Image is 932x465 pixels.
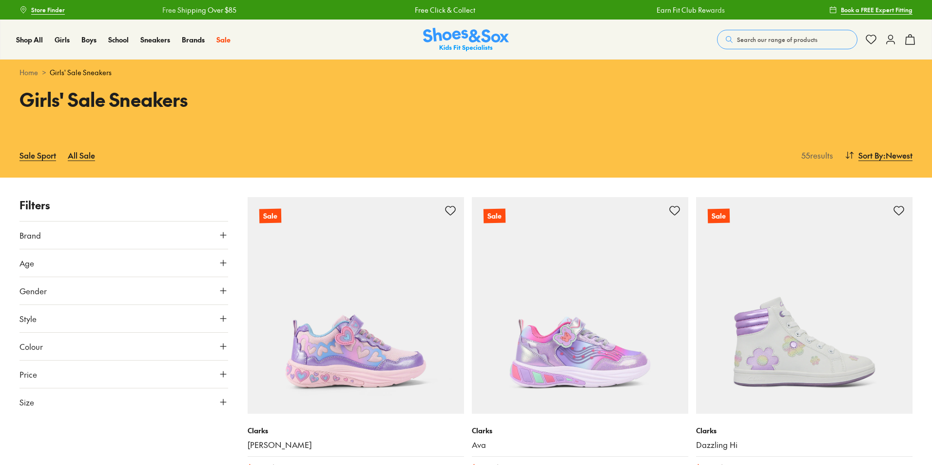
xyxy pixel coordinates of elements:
a: Sale Sport [19,144,56,166]
button: Gender [19,277,228,304]
span: Sneakers [140,35,170,44]
a: [PERSON_NAME] [248,440,464,450]
button: Brand [19,222,228,249]
a: Brands [182,35,205,45]
a: Shoes & Sox [423,28,509,52]
a: Free Shipping Over $85 [158,5,233,15]
span: School [108,35,129,44]
span: Sale [216,35,231,44]
span: Age [19,257,34,269]
a: Sale [696,197,913,414]
a: Ava [472,440,688,450]
button: Price [19,361,228,388]
button: Sort By:Newest [845,144,913,166]
span: Style [19,313,37,324]
p: Clarks [472,425,688,436]
p: Filters [19,197,228,213]
span: Sort By [858,149,883,161]
a: Dazzling Hi [696,440,913,450]
span: Store Finder [31,5,65,14]
button: Size [19,388,228,416]
h1: Girls' Sale Sneakers [19,85,454,113]
span: : Newest [883,149,913,161]
p: Sale [259,209,281,223]
a: School [108,35,129,45]
p: Sale [708,209,730,223]
a: Earn Fit Club Rewards [653,5,721,15]
span: Colour [19,341,43,352]
p: Sale [484,209,505,223]
a: All Sale [68,144,95,166]
a: Sale [472,197,688,414]
a: Sneakers [140,35,170,45]
span: Size [19,396,34,408]
p: Clarks [696,425,913,436]
a: Girls [55,35,70,45]
a: Sale [216,35,231,45]
a: Store Finder [19,1,65,19]
span: Shop All [16,35,43,44]
a: Sale [248,197,464,414]
a: Home [19,67,38,78]
span: Girls [55,35,70,44]
span: Boys [81,35,97,44]
span: Brand [19,229,41,241]
a: Free Click & Collect [411,5,471,15]
a: Boys [81,35,97,45]
span: Book a FREE Expert Fitting [841,5,913,14]
img: SNS_Logo_Responsive.svg [423,28,509,52]
div: > [19,67,913,78]
button: Colour [19,333,228,360]
button: Age [19,249,228,277]
button: Search our range of products [717,30,857,49]
span: Price [19,368,37,380]
a: Book a FREE Expert Fitting [829,1,913,19]
p: 55 results [797,149,833,161]
span: Girls' Sale Sneakers [50,67,112,78]
button: Style [19,305,228,332]
span: Gender [19,285,47,297]
span: Search our range of products [737,35,817,44]
span: Brands [182,35,205,44]
p: Clarks [248,425,464,436]
a: Shop All [16,35,43,45]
